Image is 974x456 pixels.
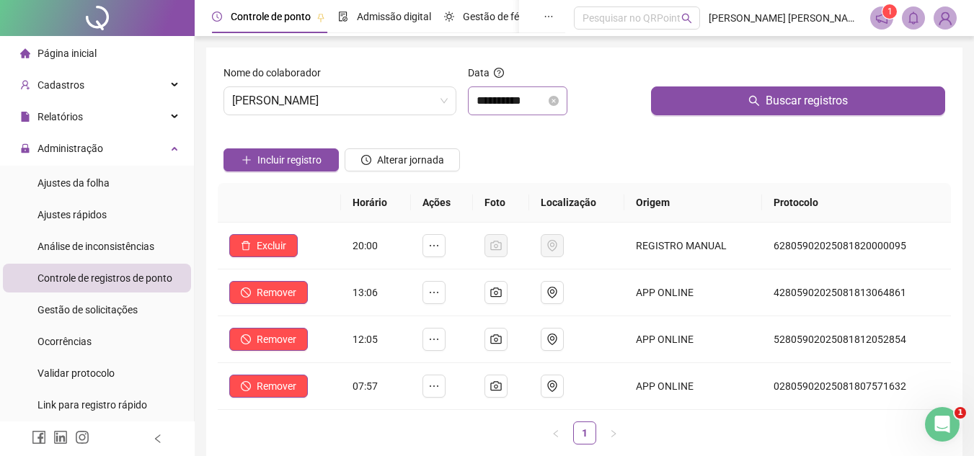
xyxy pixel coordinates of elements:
[257,238,286,254] span: Excluir
[544,421,567,444] li: Página anterior
[37,209,107,220] span: Ajustes rápidos
[624,363,763,410] td: APP ONLINE
[353,287,378,298] span: 13:06
[37,241,154,252] span: Análise de inconsistências
[490,334,502,345] span: camera
[882,4,897,19] sup: 1
[546,380,558,392] span: environment
[231,11,311,22] span: Controle de ponto
[762,183,951,223] th: Protocolo
[241,381,251,391] span: stop
[37,367,115,379] span: Validar protocolo
[241,241,251,251] span: delete
[544,12,554,22] span: ellipsis
[762,316,951,363] td: 52805902025081812052854
[490,287,502,298] span: camera
[212,12,222,22] span: clock-circle
[529,183,624,223] th: Localização
[428,287,440,298] span: ellipsis
[241,334,251,344] span: stop
[37,272,172,284] span: Controle de registros de ponto
[338,12,348,22] span: file-done
[357,11,431,22] span: Admissão digital
[345,148,460,171] button: Alterar jornada
[229,375,308,398] button: Remover
[762,269,951,316] td: 42805902025081813064861
[602,421,625,444] li: Próxima página
[37,336,92,347] span: Ocorrências
[37,143,103,154] span: Administração
[229,281,308,304] button: Remover
[651,86,945,115] button: Buscar registros
[32,430,46,444] span: facebook
[37,177,110,189] span: Ajustes da folha
[463,11,536,22] span: Gestão de férias
[53,430,68,444] span: linkedin
[875,12,888,24] span: notification
[546,334,558,345] span: environment
[411,183,473,223] th: Ações
[257,152,322,168] span: Incluir registro
[494,68,504,78] span: question-circle
[341,183,411,223] th: Horário
[20,80,30,90] span: user-add
[37,111,83,122] span: Relatórios
[377,152,444,168] span: Alterar jornada
[709,10,862,26] span: [PERSON_NAME] [PERSON_NAME] - [PERSON_NAME] Cobstruções Ltda
[748,95,760,107] span: search
[345,156,460,167] a: Alterar jornada
[361,155,371,165] span: clock-circle
[232,87,448,115] span: FRANCISCO WELITON MINERVINO DA COSTA
[473,183,529,223] th: Foto
[428,380,440,392] span: ellipsis
[549,96,559,106] span: close-circle
[552,429,560,438] span: left
[490,380,502,392] span: camera
[20,48,30,58] span: home
[544,421,567,444] button: left
[428,334,440,345] span: ellipsis
[223,148,339,171] button: Incluir registro
[37,79,84,91] span: Cadastros
[762,223,951,269] td: 62805902025081820000095
[887,6,893,17] span: 1
[624,269,763,316] td: APP ONLINE
[428,240,440,251] span: ellipsis
[468,67,490,79] span: Data
[241,287,251,298] span: stop
[257,378,296,394] span: Remover
[353,240,378,251] span: 20:00
[681,13,692,24] span: search
[546,287,558,298] span: environment
[624,316,763,363] td: APP ONLINE
[37,304,138,316] span: Gestão de solicitações
[934,7,956,29] img: 90596
[242,155,252,165] span: plus
[573,421,596,444] li: 1
[257,285,296,300] span: Remover
[602,421,625,444] button: right
[955,407,966,419] span: 1
[20,143,30,153] span: lock
[353,334,378,345] span: 12:05
[444,12,454,22] span: sun
[353,380,378,392] span: 07:57
[20,112,30,122] span: file
[229,328,308,351] button: Remover
[316,13,325,22] span: pushpin
[223,65,330,81] label: Nome do colaborador
[153,434,163,444] span: left
[624,223,763,269] td: REGISTRO MANUAL
[257,331,296,347] span: Remover
[37,48,97,59] span: Página inicial
[925,407,960,442] iframe: Intercom live chat
[609,429,618,438] span: right
[229,234,298,257] button: Excluir
[37,399,147,411] span: Link para registro rápido
[624,183,763,223] th: Origem
[574,422,596,444] a: 1
[907,12,920,24] span: bell
[766,92,848,109] span: Buscar registros
[762,363,951,410] td: 02805902025081807571632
